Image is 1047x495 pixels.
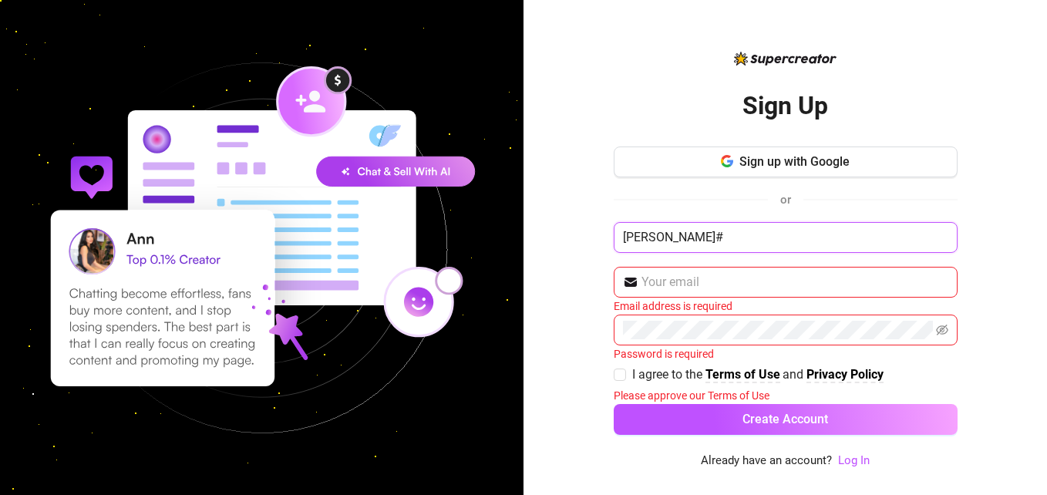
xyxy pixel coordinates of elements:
[632,367,705,382] span: I agree to the
[936,324,948,336] span: eye-invisible
[742,90,828,122] h2: Sign Up
[614,222,958,253] input: Enter your Name
[614,146,958,177] button: Sign up with Google
[780,193,791,207] span: or
[838,452,870,470] a: Log In
[701,452,832,470] span: Already have an account?
[734,52,837,66] img: logo-BBDzfeDw.svg
[641,273,948,291] input: Your email
[705,367,780,382] strong: Terms of Use
[739,154,850,169] span: Sign up with Google
[806,367,884,382] strong: Privacy Policy
[614,298,958,315] div: Email address is required
[705,367,780,383] a: Terms of Use
[806,367,884,383] a: Privacy Policy
[614,387,958,404] div: Please approve our Terms of Use
[783,367,806,382] span: and
[614,345,958,362] div: Password is required
[838,453,870,467] a: Log In
[614,404,958,435] button: Create Account
[742,412,828,426] span: Create Account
